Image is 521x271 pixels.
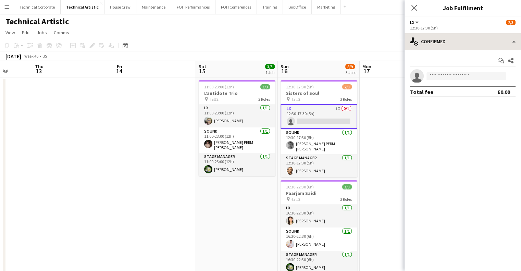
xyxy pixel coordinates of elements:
[281,63,289,70] span: Sun
[34,67,44,75] span: 13
[405,3,521,12] h3: Job Fulfilment
[283,0,312,14] button: Box Office
[14,0,61,14] button: Technical Corporate
[361,67,371,75] span: 17
[198,67,206,75] span: 15
[281,80,357,177] app-job-card: 12:30-17:30 (5h)2/3Sisters of Soul Hall 23 RolesLX1I0/112:30-17:30 (5h) Sound1/112:30-17:30 (5h)[...
[506,20,516,25] span: 2/3
[281,154,357,177] app-card-role: Stage Manager1/112:30-17:30 (5h)[PERSON_NAME]
[215,0,257,14] button: FOH Conferences
[42,53,49,59] div: BST
[312,0,341,14] button: Marketing
[51,28,72,37] a: Comms
[61,0,104,14] button: Technical Artistic
[5,29,15,36] span: View
[19,28,33,37] a: Edit
[346,70,356,75] div: 3 Jobs
[286,184,314,189] span: 16:30-22:30 (6h)
[199,104,275,127] app-card-role: LX1/111:00-23:00 (12h)[PERSON_NAME]
[257,0,283,14] button: Training
[410,20,420,25] button: LX
[37,29,47,36] span: Jobs
[281,90,357,96] h3: Sisters of Soul
[497,88,510,95] div: £0.00
[340,97,352,102] span: 3 Roles
[410,20,414,25] span: LX
[342,184,352,189] span: 3/3
[136,0,171,14] button: Maintenance
[342,84,352,89] span: 2/3
[265,64,275,69] span: 3/3
[199,153,275,176] app-card-role: Stage Manager1/111:00-23:00 (12h)[PERSON_NAME]
[34,28,50,37] a: Jobs
[23,53,40,59] span: Week 46
[345,64,355,69] span: 8/9
[5,53,21,60] div: [DATE]
[290,197,300,202] span: Hall 2
[5,16,69,27] h1: Technical Artistic
[104,0,136,14] button: House Crew
[281,104,357,129] app-card-role: LX1I0/112:30-17:30 (5h)
[117,63,122,70] span: Fri
[199,80,275,176] app-job-card: 11:00-23:00 (12h)3/3L’antidote Trio Hall 23 RolesLX1/111:00-23:00 (12h)[PERSON_NAME]Sound1/111:00...
[281,204,357,227] app-card-role: LX1/116:30-22:30 (6h)[PERSON_NAME]
[290,97,300,102] span: Hall 2
[410,88,433,95] div: Total fee
[209,97,219,102] span: Hall 2
[281,190,357,196] h3: Faarjam Saidi
[204,84,234,89] span: 11:00-23:00 (12h)
[286,84,314,89] span: 12:30-17:30 (5h)
[199,63,206,70] span: Sat
[54,29,69,36] span: Comms
[281,129,357,154] app-card-role: Sound1/112:30-17:30 (5h)[PERSON_NAME] PERM [PERSON_NAME]
[265,70,274,75] div: 1 Job
[116,67,122,75] span: 14
[340,197,352,202] span: 3 Roles
[280,67,289,75] span: 16
[199,127,275,153] app-card-role: Sound1/111:00-23:00 (12h)[PERSON_NAME] PERM [PERSON_NAME]
[258,97,270,102] span: 3 Roles
[410,25,516,30] div: 12:30-17:30 (5h)
[3,28,18,37] a: View
[171,0,215,14] button: FOH Performances
[35,63,44,70] span: Thu
[22,29,30,36] span: Edit
[260,84,270,89] span: 3/3
[199,90,275,96] h3: L’antidote Trio
[362,63,371,70] span: Mon
[281,227,357,251] app-card-role: Sound1/116:30-22:30 (6h)[PERSON_NAME]
[405,33,521,50] div: Confirmed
